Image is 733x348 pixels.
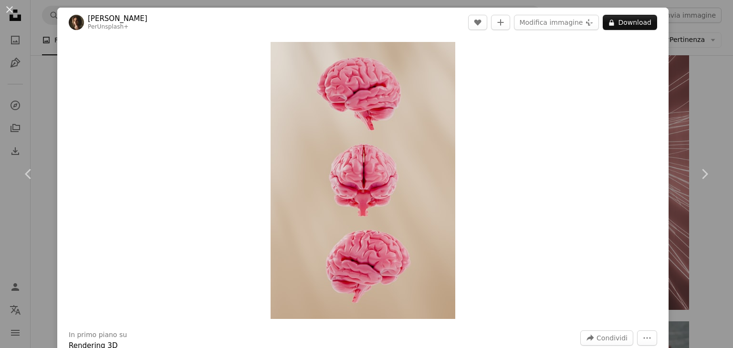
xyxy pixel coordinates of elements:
[514,15,599,30] button: Modifica immagine
[88,14,147,23] a: [PERSON_NAME]
[69,330,127,340] h3: In primo piano su
[88,23,147,31] div: Per
[676,128,733,220] a: Avanti
[603,15,657,30] button: Download
[637,330,657,346] button: Altre azioni
[69,15,84,30] img: Vai al profilo di Alex Shuper
[271,42,455,319] img: Un gruppo di tre modelli di cervello rosa su sfondo beige
[271,42,455,319] button: Ingrandisci questa immagine
[468,15,487,30] button: Mi piace
[97,23,129,30] a: Unsplash+
[491,15,510,30] button: Aggiungi alla Collezione
[597,331,628,345] span: Condividi
[580,330,633,346] button: Condividi questa immagine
